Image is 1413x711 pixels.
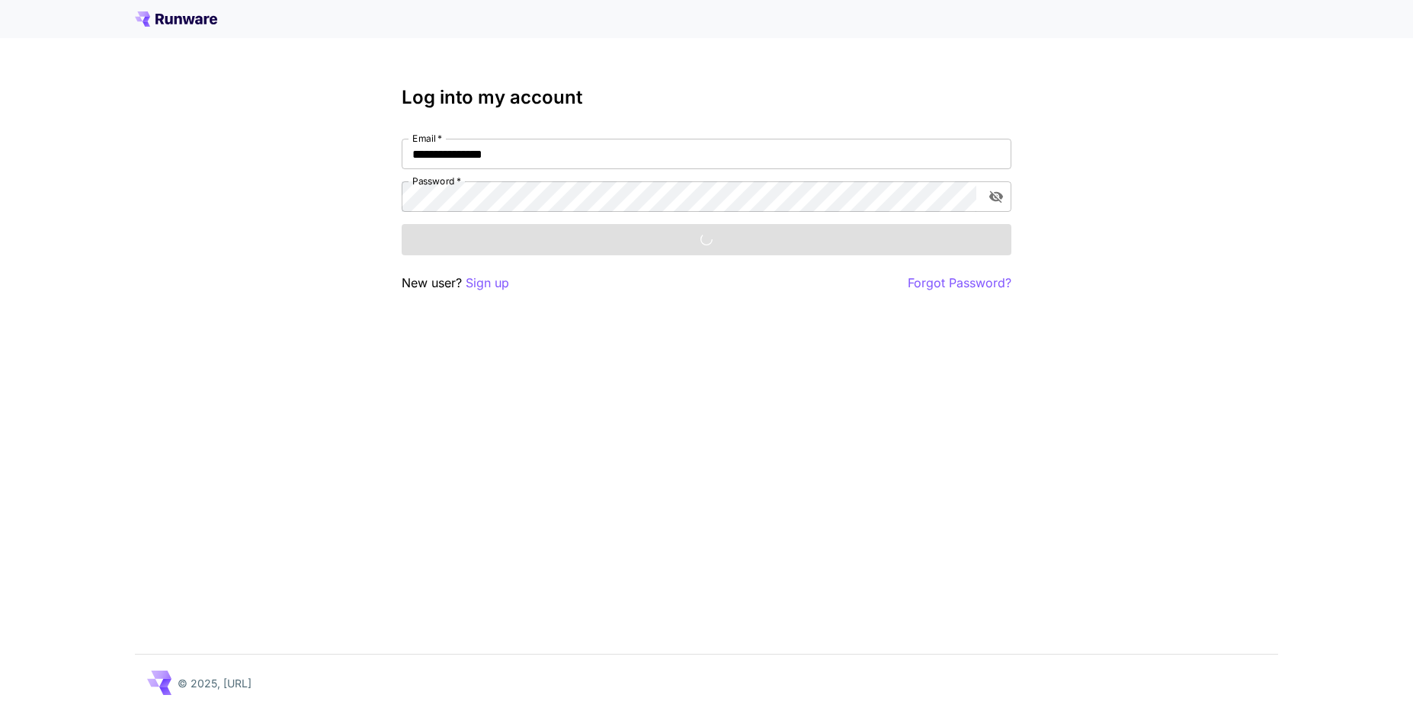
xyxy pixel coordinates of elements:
p: New user? [402,274,509,293]
button: toggle password visibility [982,183,1010,210]
button: Forgot Password? [908,274,1011,293]
h3: Log into my account [402,87,1011,108]
button: Sign up [466,274,509,293]
label: Email [412,132,442,145]
label: Password [412,175,461,187]
p: © 2025, [URL] [178,675,252,691]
